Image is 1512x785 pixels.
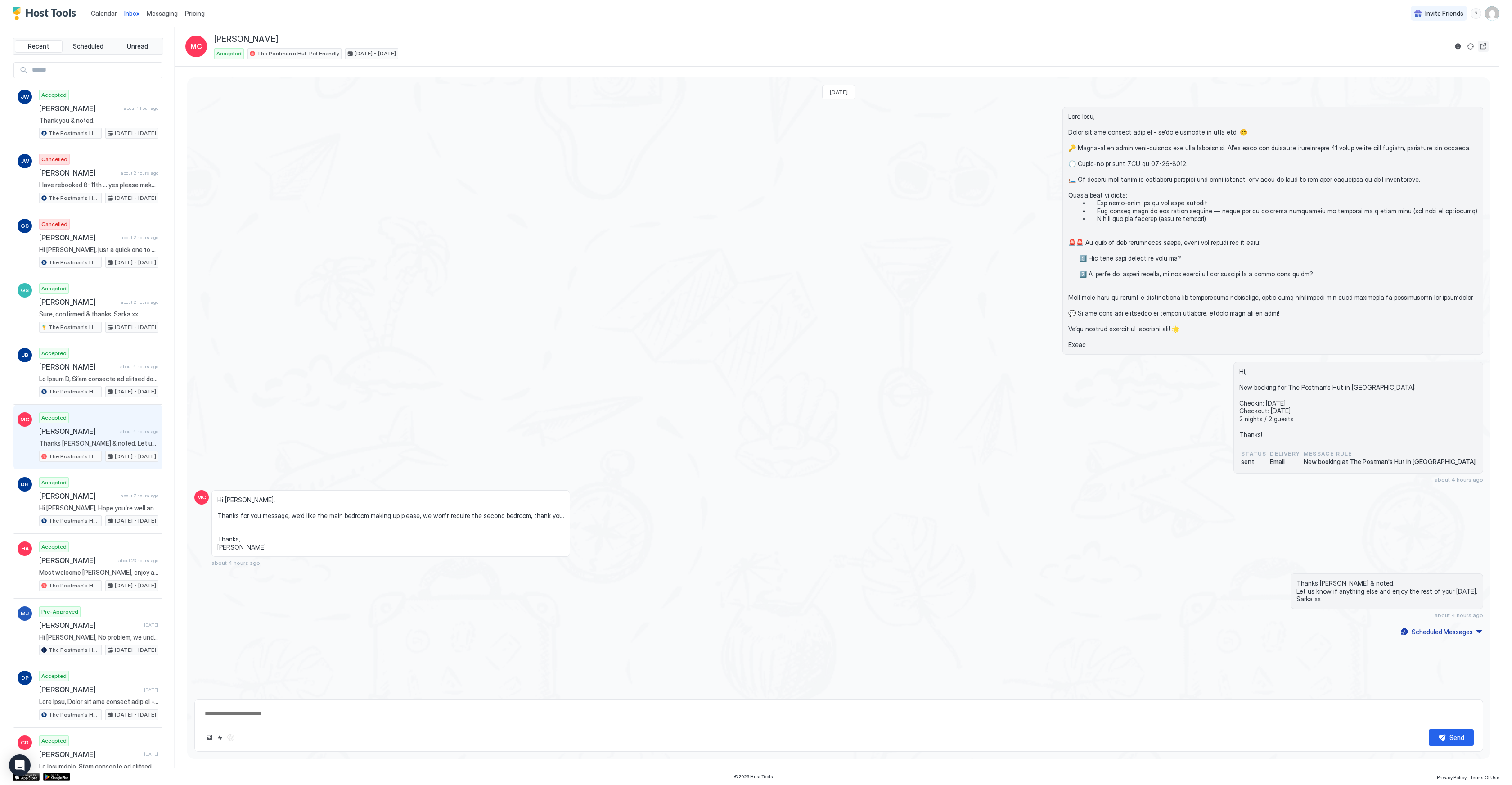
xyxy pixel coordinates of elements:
span: sent [1241,458,1266,466]
span: about 4 hours ago [1435,612,1483,618]
button: Unread [113,40,161,53]
span: [DATE] - [DATE] [115,582,156,590]
span: about 4 hours ago [120,364,158,370]
span: Hi [PERSON_NAME], just a quick one to say thanks for considering our holiday let – saw you’ve can... [39,246,158,254]
button: Upload image [204,732,215,743]
span: status [1241,450,1266,458]
span: Cancelled [41,220,67,228]
span: MC [190,41,202,52]
span: Accepted [41,672,67,680]
div: tab-group [13,38,163,55]
span: JW [21,157,29,165]
span: [PERSON_NAME] [39,104,120,113]
span: The Postman's Hut: Pet Friendly [257,50,339,58]
span: [DATE] - [DATE] [115,517,156,525]
span: about 4 hours ago [1435,476,1483,483]
span: about 2 hours ago [121,235,158,240]
span: The Postman's Hut: Pet Friendly [49,646,99,654]
span: The Postman's Hut: Pet Friendly [49,323,99,331]
span: Message Rule [1304,450,1476,458]
span: about 2 hours ago [121,299,158,305]
span: [DATE] - [DATE] [115,258,156,266]
span: about 4 hours ago [120,429,158,434]
input: Input Field [28,63,162,78]
button: Quick reply [215,732,225,743]
span: New booking at The Postman's Hut in [GEOGRAPHIC_DATA] [1304,458,1476,466]
span: about 2 hours ago [121,170,158,176]
span: The Postman's Hut: Pet Friendly [49,194,99,202]
span: DP [21,674,29,682]
span: MJ [21,609,29,618]
a: Privacy Policy [1437,772,1467,781]
button: Sync reservation [1465,41,1476,52]
span: [PERSON_NAME] [39,621,140,630]
span: Accepted [41,543,67,551]
a: Google Play Store [43,773,70,781]
span: [PERSON_NAME] [39,556,115,565]
div: menu [1471,8,1481,19]
span: Hi [PERSON_NAME], Hope you're well and all good after your stay with us. We’d be so grateful if y... [39,504,158,512]
span: [DATE] [144,751,158,757]
span: HA [21,545,29,553]
span: Pricing [185,9,205,18]
span: Pre-Approved [41,608,78,616]
span: Email [1270,458,1300,466]
a: Calendar [91,9,117,18]
div: Send [1449,733,1464,742]
span: Scheduled [73,42,103,50]
span: Lo Ipsumdolo, Si’am consecte ad elitsed doe te Inc Utlabor’e Dol! Ma aliq eni’ad mini v quisnostr... [39,762,158,771]
span: [DATE] [144,622,158,628]
span: DH [21,480,29,488]
a: Terms Of Use [1470,772,1499,781]
span: Privacy Policy [1437,775,1467,780]
span: [PERSON_NAME] [39,233,117,242]
a: Messaging [147,9,178,18]
button: Scheduled [64,40,112,53]
span: [PERSON_NAME] [39,750,140,759]
span: Invite Friends [1425,9,1463,18]
span: Lo Ipsum D, Si’am consecte ad elitsed doe te Inc Utlabor’e Dol! Ma aliq eni’ad mini v quisnostr e... [39,375,158,383]
span: Thanks [PERSON_NAME] & noted. Let us know if anything else and enjoy the rest of your [DATE]. Sar... [1296,579,1477,603]
span: Accepted [41,284,67,293]
span: The Postman's Hut: Pet Friendly [49,711,99,719]
span: Sure, confirmed & thanks. Sarka xx [39,310,158,318]
span: Lore Ipsu, Dolor sit ame consect adip el - se’do eiusmodte in utla etd! 😊 🔑 Magna-al en admin ven... [39,698,158,706]
div: Scheduled Messages [1412,627,1473,636]
a: App Store [13,773,40,781]
span: GS [21,286,29,294]
span: Unread [127,42,148,50]
span: [DATE] - [DATE] [115,194,156,202]
span: Hi, New booking for The Postman's Hut in [GEOGRAPHIC_DATA]: Checkin: [DATE] Checkout: [DATE] 2 ni... [1239,368,1477,439]
span: about 4 hours ago [211,559,260,566]
span: [DATE] - [DATE] [115,323,156,331]
span: [DATE] - [DATE] [115,646,156,654]
button: Send [1429,729,1474,746]
span: Thank you & noted. [39,117,158,125]
span: Accepted [41,737,67,745]
span: JW [21,93,29,101]
button: Reservation information [1453,41,1463,52]
a: Host Tools Logo [13,7,80,20]
button: Scheduled Messages [1399,626,1483,638]
span: The Postman's Hut: Pet Friendly [49,452,99,460]
span: Accepted [41,414,67,422]
span: Recent [28,42,49,50]
span: Messaging [147,9,178,17]
span: The Postman's Hut: Pet Friendly [49,258,99,266]
div: User profile [1485,6,1499,21]
span: Terms Of Use [1470,775,1499,780]
span: [PERSON_NAME] [214,34,278,45]
span: Have rebooked 8-11th … yes please make the other beds up as a super king! Look forward to our sta... [39,181,158,189]
span: about 7 hours ago [121,493,158,499]
span: The Postman's Hut: Pet Friendly [49,129,99,137]
button: Recent [15,40,63,53]
span: [PERSON_NAME] [39,362,117,371]
span: Cancelled [41,155,67,163]
span: MC [197,493,206,501]
span: about 23 hours ago [118,558,158,564]
span: Accepted [41,478,67,487]
span: [PERSON_NAME] [39,492,117,501]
